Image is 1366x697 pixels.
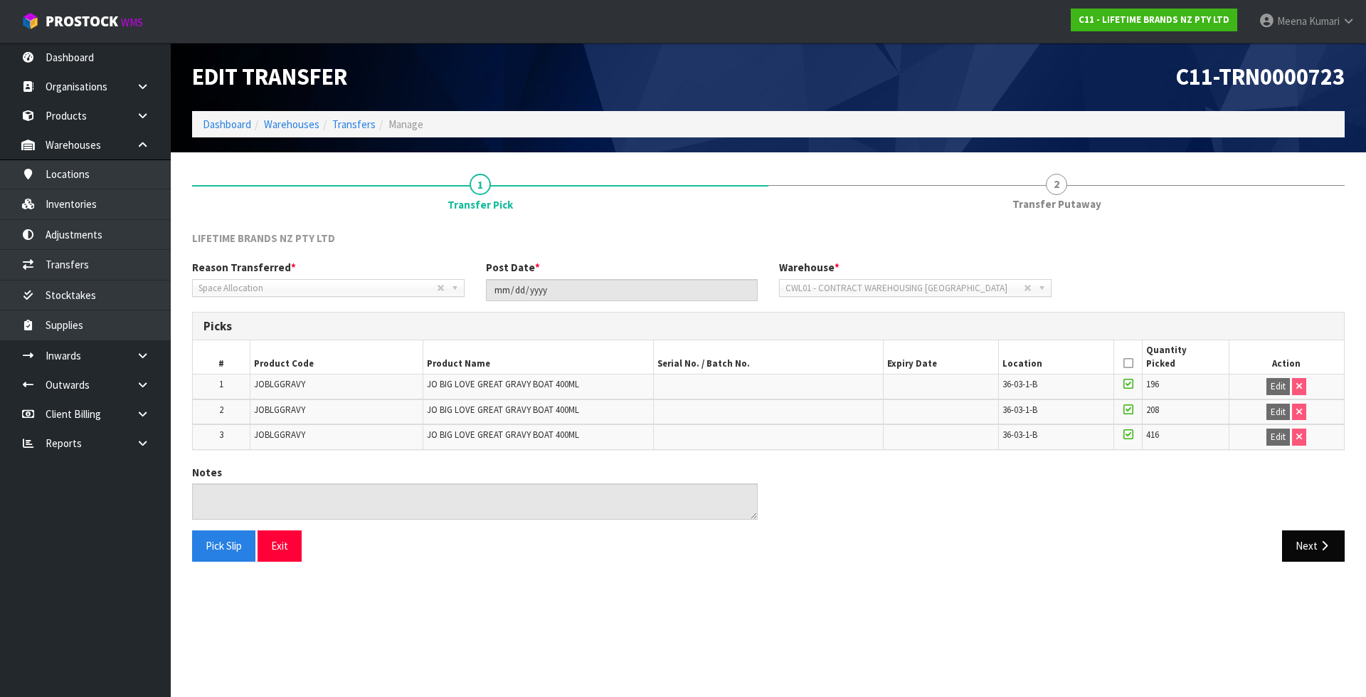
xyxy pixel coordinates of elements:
label: Reason Transferred [192,260,296,275]
th: Serial No. / Batch No. [653,340,884,374]
span: JO BIG LOVE GREAT GRAVY BOAT 400ML [427,404,579,416]
th: # [193,340,250,374]
span: Kumari [1309,14,1340,28]
span: 36-03-1-B [1002,378,1037,390]
a: Dashboard [203,117,251,131]
span: 2 [1046,174,1067,195]
span: 3 [219,429,223,441]
span: ProStock [46,12,118,31]
span: 1 [219,378,223,390]
button: Next [1282,530,1345,561]
span: JOBLGGRAVY [254,404,305,416]
span: Transfer Pick [448,197,513,212]
span: JO BIG LOVE GREAT GRAVY BOAT 400ML [427,378,579,390]
h3: Picks [203,320,1333,333]
button: Edit [1266,378,1290,395]
span: JOBLGGRAVY [254,378,305,390]
span: 36-03-1-B [1002,404,1037,416]
span: Meena [1277,14,1307,28]
span: Space Allocation [198,280,437,297]
span: Transfer Putaway [1012,196,1101,211]
span: 196 [1146,378,1159,390]
th: Product Code [250,340,423,374]
input: Post Date [486,279,758,301]
th: Product Name [423,340,654,374]
th: Quantity Picked [1143,340,1229,374]
th: Action [1229,340,1344,374]
span: LIFETIME BRANDS NZ PTY LTD [192,231,335,245]
span: CWL01 - CONTRACT WAREHOUSING [GEOGRAPHIC_DATA] [785,280,1024,297]
span: 2 [219,404,223,416]
a: C11 - LIFETIME BRANDS NZ PTY LTD [1071,9,1237,31]
button: Pick Slip [192,530,255,561]
button: Edit [1266,404,1290,421]
a: Transfers [332,117,376,131]
img: cube-alt.png [21,12,39,30]
span: Transfer Pick [192,220,1345,572]
span: C11-TRN0000723 [1176,62,1345,91]
span: 416 [1146,429,1159,441]
label: Notes [192,465,222,480]
button: Edit [1266,429,1290,446]
span: JOBLGGRAVY [254,429,305,441]
button: Exit [258,530,302,561]
span: Edit Transfer [192,62,347,91]
label: Post Date [486,260,540,275]
span: 1 [470,174,491,195]
span: Manage [388,117,423,131]
small: WMS [121,16,143,29]
th: Expiry Date [884,340,999,374]
label: Warehouse [779,260,840,275]
span: 208 [1146,404,1159,416]
span: 36-03-1-B [1002,429,1037,441]
th: Location [999,340,1114,374]
span: JO BIG LOVE GREAT GRAVY BOAT 400ML [427,429,579,441]
a: Warehouses [264,117,319,131]
strong: C11 - LIFETIME BRANDS NZ PTY LTD [1079,14,1229,26]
